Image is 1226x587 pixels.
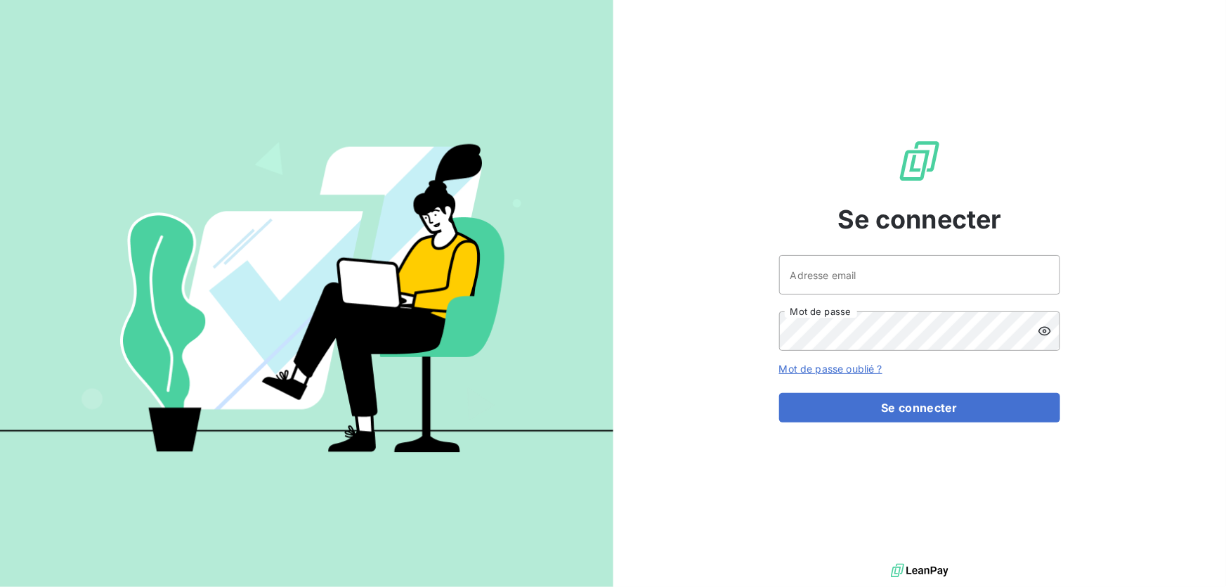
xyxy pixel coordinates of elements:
[779,393,1060,422] button: Se connecter
[779,255,1060,295] input: placeholder
[897,138,942,183] img: Logo LeanPay
[837,200,1002,238] span: Se connecter
[891,560,948,581] img: logo
[779,363,882,375] a: Mot de passe oublié ?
